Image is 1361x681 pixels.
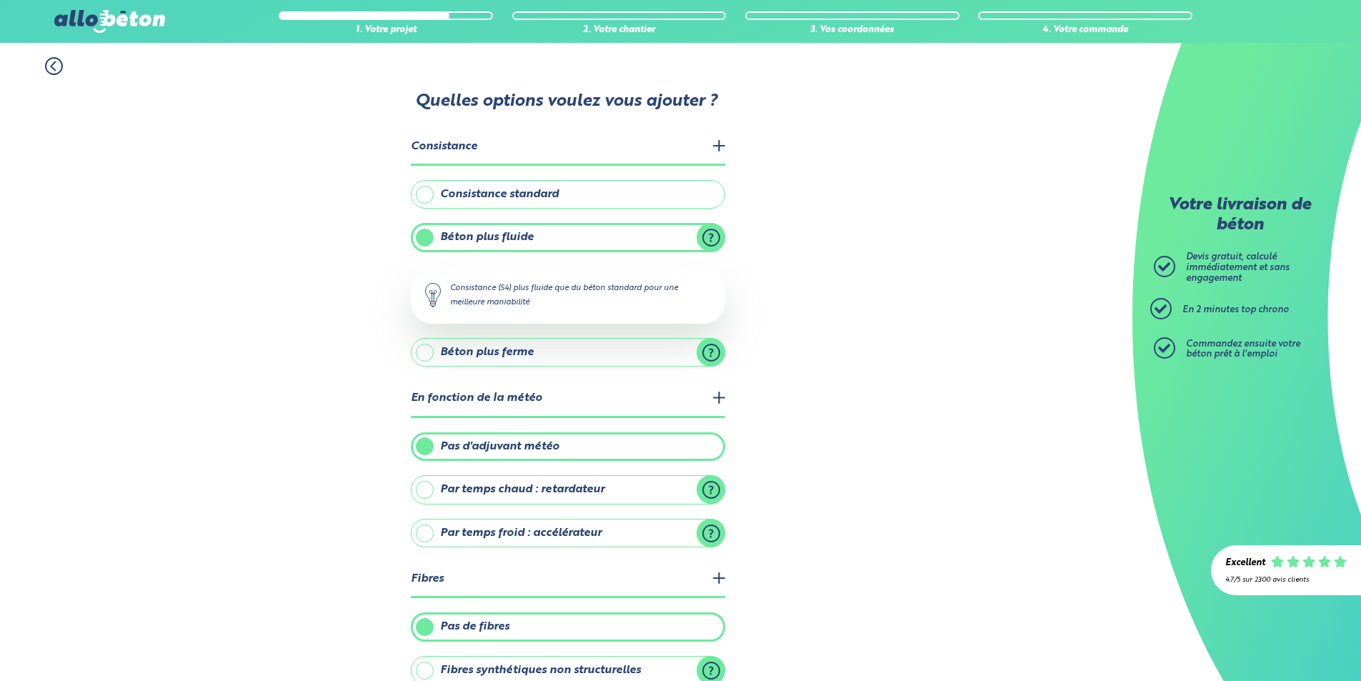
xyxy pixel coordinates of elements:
legend: En fonction de la météo [411,381,725,417]
label: Par temps chaud : retardateur [411,475,725,504]
div: Excellent [1225,558,1265,569]
label: Pas d'adjuvant météo [411,432,725,461]
span: Devis gratuit, calculé immédiatement et sans engagement [1186,252,1290,282]
span: En 2 minutes top chrono [1182,305,1289,314]
label: Béton plus ferme [411,338,725,367]
label: Par temps froid : accélérateur [411,519,725,547]
img: allobéton [54,10,164,33]
div: 4.7/5 sur 2300 avis clients [1225,576,1347,584]
p: Votre livraison de béton [1157,196,1322,235]
label: Consistance standard [411,180,725,209]
legend: Consistance [411,129,725,166]
label: Béton plus fluide [411,223,725,252]
legend: Fibres [411,562,725,598]
div: Consistance (S4) plus fluide que du béton standard pour une meilleure maniabilité [411,267,725,324]
div: 2. Votre chantier [512,25,727,36]
p: Quelles options voulez vous ajouter ? [409,92,724,112]
span: Commandez ensuite votre béton prêt à l'emploi [1186,339,1300,359]
iframe: Help widget launcher [1234,625,1345,665]
label: Pas de fibres [411,612,725,641]
div: 1. Votre projet [279,25,493,36]
div: 3. Vos coordonnées [745,25,959,36]
div: 4. Votre commande [978,25,1192,36]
